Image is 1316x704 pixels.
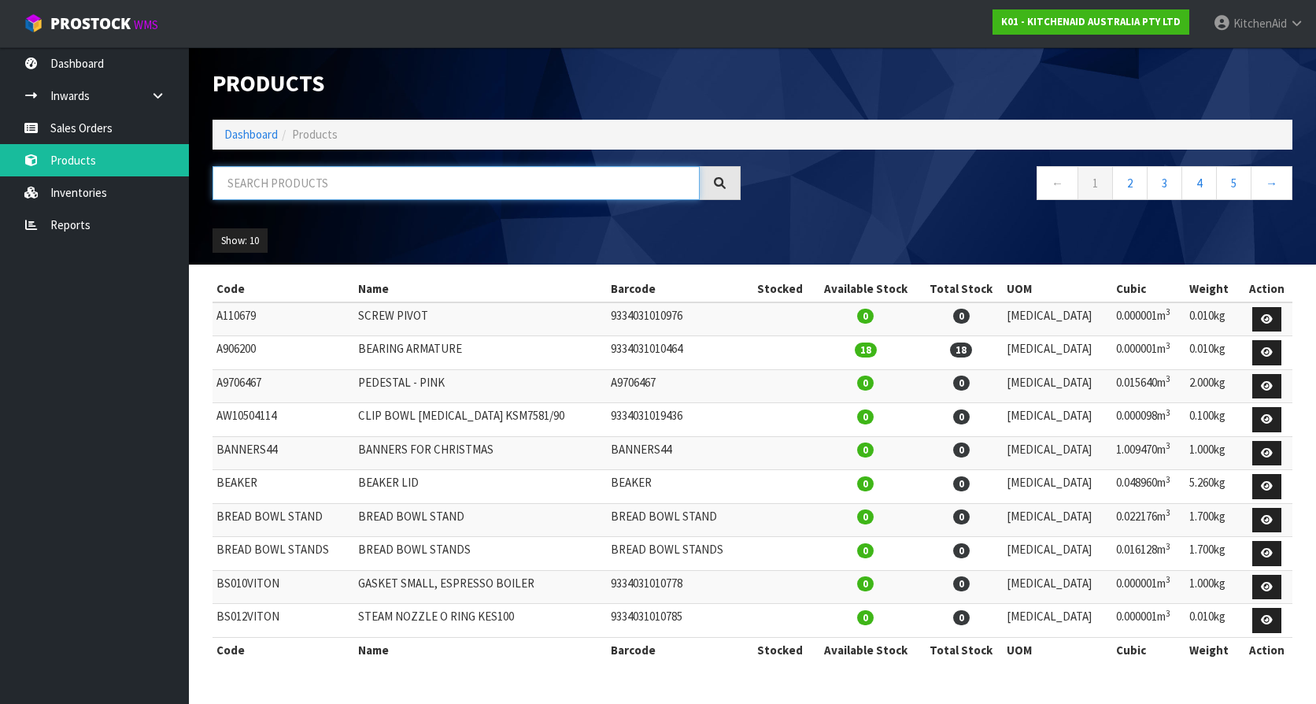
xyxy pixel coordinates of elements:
[1112,166,1148,200] a: 2
[857,543,874,558] span: 0
[1003,637,1112,662] th: UOM
[953,309,970,324] span: 0
[1166,373,1170,384] sup: 3
[953,543,970,558] span: 0
[607,503,749,537] td: BREAD BOWL STAND
[1185,436,1241,470] td: 1.000kg
[953,509,970,524] span: 0
[811,637,919,662] th: Available Stock
[1185,470,1241,504] td: 5.260kg
[953,443,970,458] span: 0
[1112,276,1185,302] th: Cubic
[1185,302,1241,336] td: 0.010kg
[213,604,354,638] td: BS012VITON
[1112,637,1185,662] th: Cubic
[1003,336,1112,370] td: [MEDICAL_DATA]
[607,302,749,336] td: 9334031010976
[354,436,607,470] td: BANNERS FOR CHRISTMAS
[354,604,607,638] td: STEAM NOZZLE O RING KES100
[607,637,749,662] th: Barcode
[1166,507,1170,518] sup: 3
[857,476,874,491] span: 0
[1185,369,1241,403] td: 2.000kg
[953,576,970,591] span: 0
[607,403,749,437] td: 9334031019436
[1003,503,1112,537] td: [MEDICAL_DATA]
[1003,403,1112,437] td: [MEDICAL_DATA]
[953,610,970,625] span: 0
[213,436,354,470] td: BANNERS44
[1185,503,1241,537] td: 1.700kg
[213,403,354,437] td: AW10504114
[213,637,354,662] th: Code
[1112,503,1185,537] td: 0.022176m
[1166,574,1170,585] sup: 3
[1003,604,1112,638] td: [MEDICAL_DATA]
[213,302,354,336] td: A110679
[1003,302,1112,336] td: [MEDICAL_DATA]
[1216,166,1251,200] a: 5
[1112,369,1185,403] td: 0.015640m
[953,376,970,391] span: 0
[1112,470,1185,504] td: 0.048960m
[1003,570,1112,604] td: [MEDICAL_DATA]
[857,509,874,524] span: 0
[1241,637,1292,662] th: Action
[607,604,749,638] td: 9334031010785
[1112,604,1185,638] td: 0.000001m
[607,470,749,504] td: BEAKER
[919,637,1003,662] th: Total Stock
[811,276,919,302] th: Available Stock
[213,336,354,370] td: A906200
[354,369,607,403] td: PEDESTAL - PINK
[213,503,354,537] td: BREAD BOWL STAND
[292,127,338,142] span: Products
[1112,570,1185,604] td: 0.000001m
[354,570,607,604] td: GASKET SMALL, ESPRESSO BOILER
[1185,604,1241,638] td: 0.010kg
[1185,537,1241,571] td: 1.700kg
[213,470,354,504] td: BEAKER
[1112,537,1185,571] td: 0.016128m
[749,276,811,302] th: Stocked
[213,570,354,604] td: BS010VITON
[354,537,607,571] td: BREAD BOWL STANDS
[1185,570,1241,604] td: 1.000kg
[857,576,874,591] span: 0
[1003,276,1112,302] th: UOM
[1166,440,1170,451] sup: 3
[213,166,700,200] input: Search products
[1241,276,1292,302] th: Action
[1233,16,1287,31] span: KitchenAid
[354,276,607,302] th: Name
[213,537,354,571] td: BREAD BOWL STANDS
[953,409,970,424] span: 0
[1166,407,1170,418] sup: 3
[1185,637,1241,662] th: Weight
[607,537,749,571] td: BREAD BOWL STANDS
[134,17,158,32] small: WMS
[354,302,607,336] td: SCREW PIVOT
[607,276,749,302] th: Barcode
[953,476,970,491] span: 0
[354,470,607,504] td: BEAKER LID
[950,343,972,358] span: 18
[855,343,877,358] span: 18
[354,336,607,370] td: BEARING ARMATURE
[1147,166,1182,200] a: 3
[1166,340,1170,351] sup: 3
[607,369,749,403] td: A9706467
[857,309,874,324] span: 0
[1001,15,1181,28] strong: K01 - KITCHENAID AUSTRALIA PTY LTD
[354,503,607,537] td: BREAD BOWL STAND
[857,610,874,625] span: 0
[1003,537,1112,571] td: [MEDICAL_DATA]
[1112,302,1185,336] td: 0.000001m
[1112,336,1185,370] td: 0.000001m
[1078,166,1113,200] a: 1
[857,443,874,458] span: 0
[224,127,278,142] a: Dashboard
[607,570,749,604] td: 9334031010778
[1185,403,1241,437] td: 0.100kg
[1003,470,1112,504] td: [MEDICAL_DATA]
